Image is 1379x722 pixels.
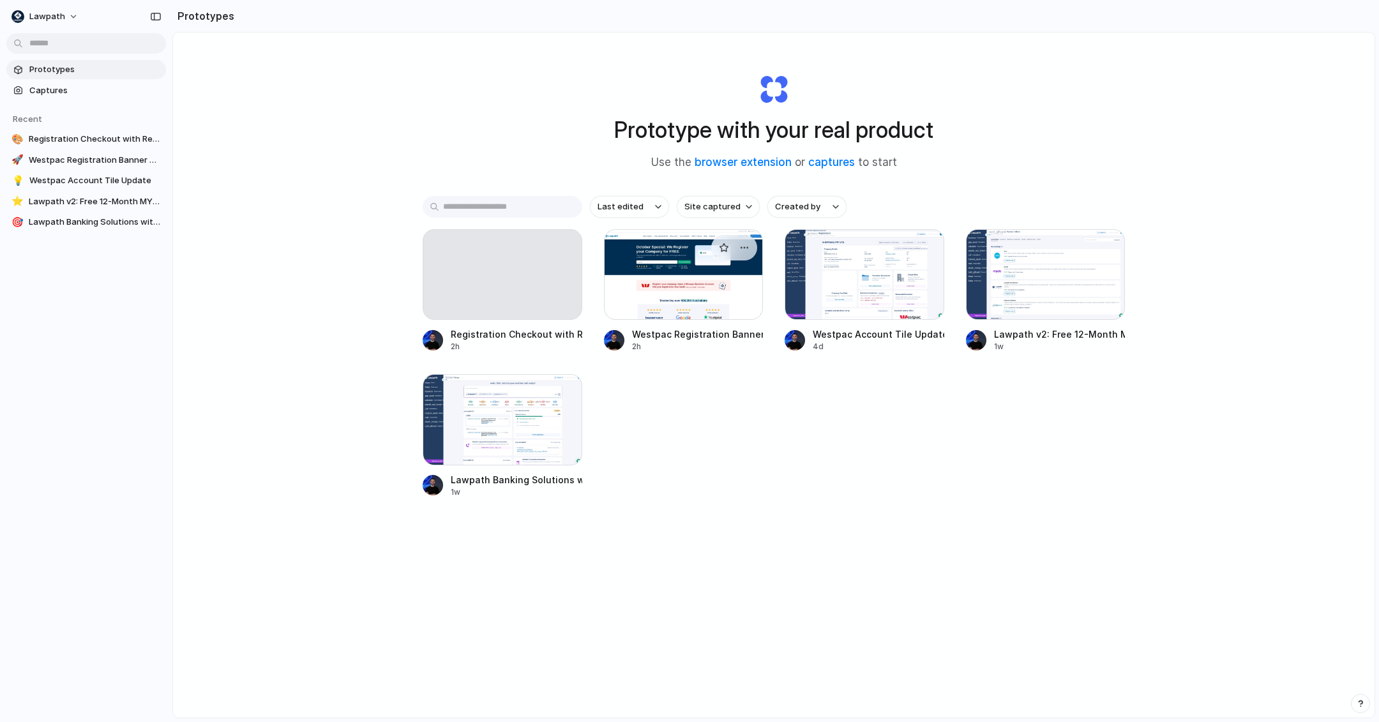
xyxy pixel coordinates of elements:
[451,341,582,352] div: 2h
[598,200,644,213] span: Last edited
[808,156,855,169] a: captures
[6,60,166,79] a: Prototypes
[11,154,24,167] div: 🚀
[966,229,1126,352] a: Lawpath v2: Free 12-Month MYOB OfferLawpath v2: Free 12-Month MYOB Offer1w
[6,213,166,232] a: 🎯Lawpath Banking Solutions with Credit Card CTA
[423,374,582,497] a: Lawpath Banking Solutions with Credit Card CTALawpath Banking Solutions with Credit Card CTA1w
[6,192,166,211] a: ⭐Lawpath v2: Free 12-Month MYOB Offer
[6,130,166,149] a: 🎨Registration Checkout with Refund Banner
[423,229,582,352] a: Registration Checkout with Refund Banner2h
[29,84,161,97] span: Captures
[677,196,760,218] button: Site captured
[13,114,42,124] span: Recent
[451,473,582,486] div: Lawpath Banking Solutions with Credit Card CTA
[451,327,582,341] div: Registration Checkout with Refund Banner
[11,216,24,229] div: 🎯
[11,133,24,146] div: 🎨
[11,174,24,187] div: 💡
[29,174,161,187] span: Westpac Account Tile Update
[11,195,24,208] div: ⭐
[767,196,847,218] button: Created by
[813,341,944,352] div: 4d
[6,81,166,100] a: Captures
[6,171,166,190] a: 💡Westpac Account Tile Update
[29,154,161,167] span: Westpac Registration Banner Update
[604,229,764,352] a: Westpac Registration Banner UpdateWestpac Registration Banner Update2h
[29,63,161,76] span: Prototypes
[29,133,161,146] span: Registration Checkout with Refund Banner
[695,156,792,169] a: browser extension
[775,200,820,213] span: Created by
[651,154,897,171] span: Use the or to start
[451,486,582,498] div: 1w
[29,216,161,229] span: Lawpath Banking Solutions with Credit Card CTA
[29,195,161,208] span: Lawpath v2: Free 12-Month MYOB Offer
[994,341,1126,352] div: 1w
[632,341,764,352] div: 2h
[684,200,741,213] span: Site captured
[813,327,944,341] div: Westpac Account Tile Update
[29,10,65,23] span: Lawpath
[614,113,933,147] h1: Prototype with your real product
[590,196,669,218] button: Last edited
[994,327,1126,341] div: Lawpath v2: Free 12-Month MYOB Offer
[172,8,234,24] h2: Prototypes
[785,229,944,352] a: Westpac Account Tile UpdateWestpac Account Tile Update4d
[6,151,166,170] a: 🚀Westpac Registration Banner Update
[6,6,85,27] button: Lawpath
[632,327,764,341] div: Westpac Registration Banner Update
